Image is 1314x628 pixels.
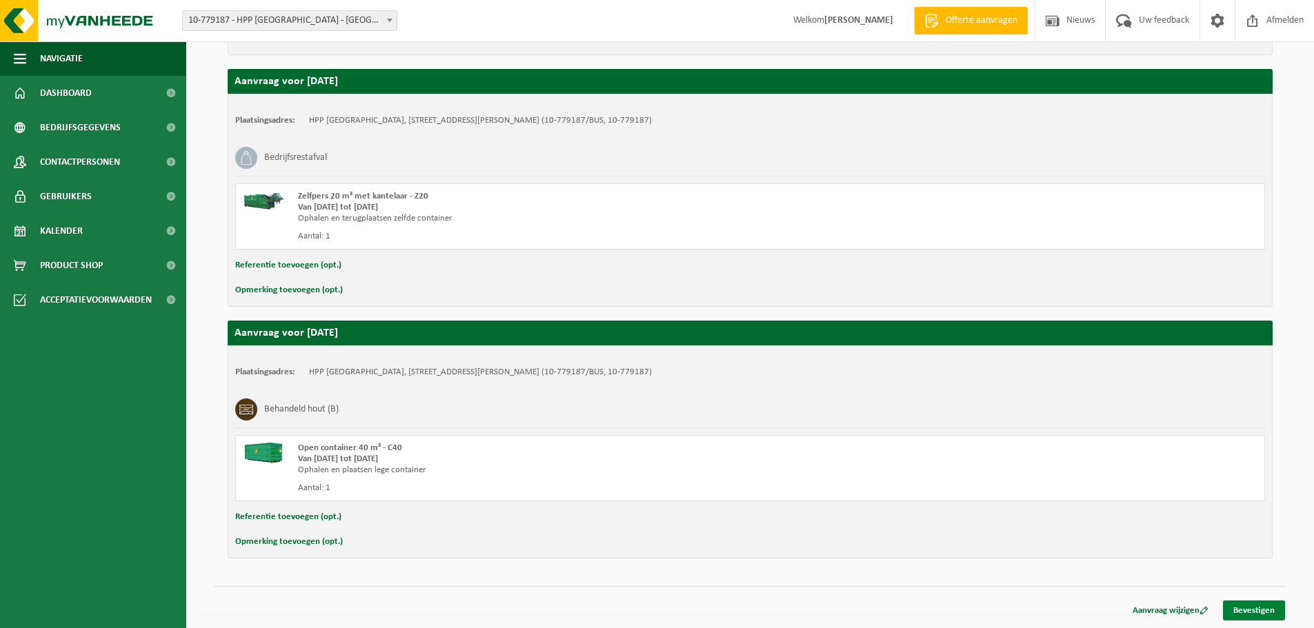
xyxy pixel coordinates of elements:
[243,191,284,212] img: HK-XZ-20-GN-01.png
[40,179,92,214] span: Gebruikers
[40,145,120,179] span: Contactpersonen
[40,248,103,283] span: Product Shop
[298,443,402,452] span: Open container 40 m³ - C40
[298,203,378,212] strong: Van [DATE] tot [DATE]
[264,147,327,169] h3: Bedrijfsrestafval
[1122,600,1219,620] a: Aanvraag wijzigen
[298,213,806,224] div: Ophalen en terugplaatsen zelfde container
[235,256,341,274] button: Referentie toevoegen (opt.)
[235,367,295,376] strong: Plaatsingsadres:
[243,443,284,463] img: HK-XC-40-GN-00.png
[235,533,343,551] button: Opmerking toevoegen (opt.)
[264,398,339,421] h3: Behandeld hout (B)
[298,192,428,201] span: Zelfpers 20 m³ met kantelaar - Z20
[309,367,652,378] td: HPP [GEOGRAPHIC_DATA], [STREET_ADDRESS][PERSON_NAME] (10-779187/BUS, 10-779187)
[182,10,397,31] span: 10-779187 - HPP BELGIUM - LEVAL-TRAHEGNIES
[40,110,121,145] span: Bedrijfsgegevens
[40,283,152,317] span: Acceptatievoorwaarden
[40,41,83,76] span: Navigatie
[235,281,343,299] button: Opmerking toevoegen (opt.)
[824,15,893,26] strong: [PERSON_NAME]
[1223,600,1285,620] a: Bevestigen
[309,115,652,126] td: HPP [GEOGRAPHIC_DATA], [STREET_ADDRESS][PERSON_NAME] (10-779187/BUS, 10-779187)
[183,11,397,30] span: 10-779187 - HPP BELGIUM - LEVAL-TRAHEGNIES
[914,7,1028,34] a: Offerte aanvragen
[942,14,1021,28] span: Offerte aanvragen
[298,454,378,463] strong: Van [DATE] tot [DATE]
[298,465,806,476] div: Ophalen en plaatsen lege container
[235,116,295,125] strong: Plaatsingsadres:
[235,76,338,87] strong: Aanvraag voor [DATE]
[235,508,341,526] button: Referentie toevoegen (opt.)
[235,327,338,338] strong: Aanvraag voor [DATE]
[40,76,92,110] span: Dashboard
[298,483,806,494] div: Aantal: 1
[298,231,806,242] div: Aantal: 1
[40,214,83,248] span: Kalender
